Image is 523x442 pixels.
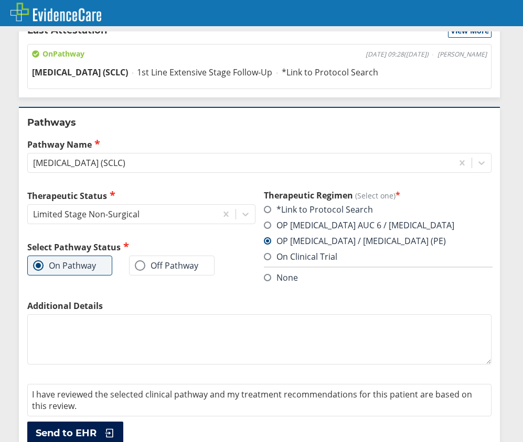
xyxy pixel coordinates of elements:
[282,67,378,78] span: *Link to Protocol Search
[27,190,255,202] label: Therapeutic Status
[27,138,492,150] label: Pathway Name
[137,67,272,78] span: 1st Line Extensive Stage Follow-Up
[33,260,96,271] label: On Pathway
[27,116,492,129] h2: Pathways
[36,427,97,439] span: Send to EHR
[32,67,128,78] span: [MEDICAL_DATA] (SCLC)
[32,389,472,412] span: I have reviewed the selected clinical pathway and my treatment recommendations for this patient a...
[264,272,298,283] label: None
[264,190,492,201] h3: Therapeutic Regimen
[135,260,198,271] label: Off Pathway
[32,49,84,59] span: On Pathway
[264,251,337,262] label: On Clinical Trial
[355,191,396,201] span: (Select one)
[27,300,492,312] label: Additional Details
[27,241,255,253] h2: Select Pathway Status
[33,157,125,169] div: [MEDICAL_DATA] (SCLC)
[366,50,429,59] span: [DATE] 09:28 ( [DATE] )
[10,3,101,21] img: EvidenceCare
[264,219,454,231] label: OP [MEDICAL_DATA] AUC 6 / [MEDICAL_DATA]
[437,50,487,59] span: [PERSON_NAME]
[264,204,373,215] label: *Link to Protocol Search
[33,208,140,220] div: Limited Stage Non-Surgical
[264,235,446,247] label: OP [MEDICAL_DATA] / [MEDICAL_DATA] (PE)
